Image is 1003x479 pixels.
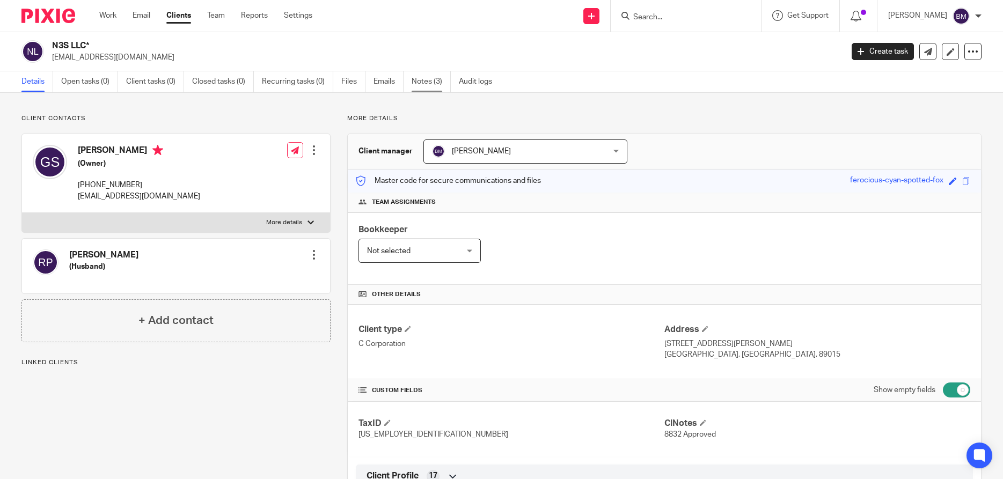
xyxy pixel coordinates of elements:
[78,158,200,169] h5: (Owner)
[358,338,664,349] p: C Corporation
[953,8,970,25] img: svg%3E
[874,385,935,395] label: Show empty fields
[52,40,679,51] h2: N3S LLC*
[358,386,664,395] h4: CUSTOM FIELDS
[664,324,970,335] h4: Address
[21,40,44,63] img: svg%3E
[664,431,716,438] span: 8832 Approved
[78,180,200,190] p: [PHONE_NUMBER]
[372,198,436,207] span: Team assignments
[347,114,982,123] p: More details
[358,324,664,335] h4: Client type
[241,10,268,21] a: Reports
[133,10,150,21] a: Email
[341,71,365,92] a: Files
[412,71,451,92] a: Notes (3)
[452,148,511,155] span: [PERSON_NAME]
[358,431,508,438] span: [US_EMPLOYER_IDENTIFICATION_NUMBER]
[138,312,214,329] h4: + Add contact
[33,145,67,179] img: svg%3E
[192,71,254,92] a: Closed tasks (0)
[372,290,421,299] span: Other details
[664,338,970,349] p: [STREET_ADDRESS][PERSON_NAME]
[284,10,312,21] a: Settings
[21,71,53,92] a: Details
[78,145,200,158] h4: [PERSON_NAME]
[358,146,413,157] h3: Client manager
[152,145,163,156] i: Primary
[367,247,411,255] span: Not selected
[207,10,225,21] a: Team
[850,175,943,187] div: ferocious-cyan-spotted-fox
[787,12,829,19] span: Get Support
[52,52,836,63] p: [EMAIL_ADDRESS][DOMAIN_NAME]
[21,358,331,367] p: Linked clients
[664,418,970,429] h4: ClNotes
[459,71,500,92] a: Audit logs
[21,114,331,123] p: Client contacts
[99,10,116,21] a: Work
[358,225,408,234] span: Bookkeeper
[266,218,302,227] p: More details
[262,71,333,92] a: Recurring tasks (0)
[632,13,729,23] input: Search
[126,71,184,92] a: Client tasks (0)
[356,175,541,186] p: Master code for secure communications and files
[61,71,118,92] a: Open tasks (0)
[374,71,404,92] a: Emails
[166,10,191,21] a: Clients
[358,418,664,429] h4: TaxID
[888,10,947,21] p: [PERSON_NAME]
[21,9,75,23] img: Pixie
[69,261,138,272] h5: (Husband)
[33,249,58,275] img: svg%3E
[69,249,138,261] h4: [PERSON_NAME]
[664,349,970,360] p: [GEOGRAPHIC_DATA], [GEOGRAPHIC_DATA], 89015
[432,145,445,158] img: svg%3E
[852,43,914,60] a: Create task
[78,191,200,202] p: [EMAIL_ADDRESS][DOMAIN_NAME]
